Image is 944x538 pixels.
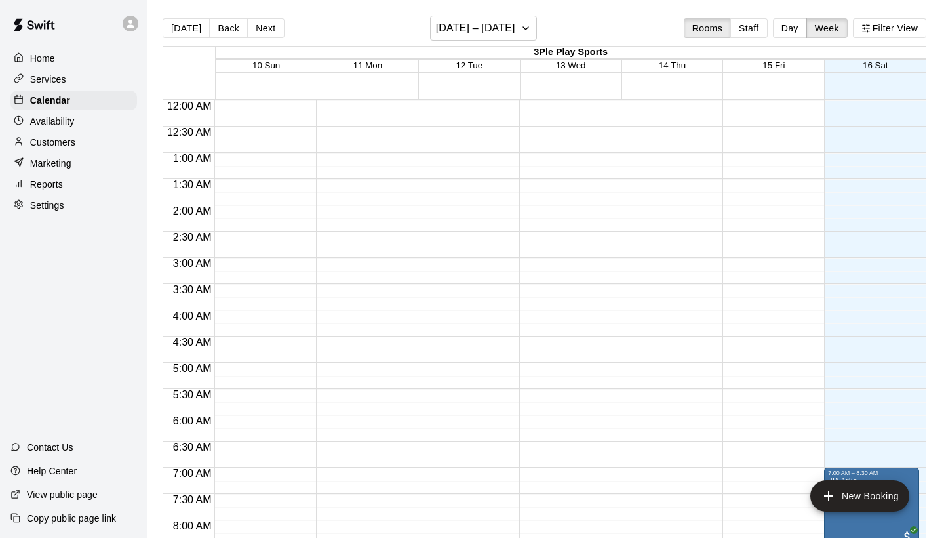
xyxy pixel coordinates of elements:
[170,179,215,190] span: 1:30 AM
[216,47,926,59] div: 3Ple Play Sports
[30,178,63,191] p: Reports
[170,284,215,295] span: 3:30 AM
[30,157,71,170] p: Marketing
[863,60,888,70] button: 16 Sat
[436,19,515,37] h6: [DATE] – [DATE]
[252,60,280,70] button: 10 Sun
[170,337,215,348] span: 4:30 AM
[10,133,137,152] a: Customers
[30,115,75,128] p: Availability
[762,60,785,70] button: 15 Fri
[30,94,70,107] p: Calendar
[30,52,55,65] p: Home
[810,480,909,512] button: add
[10,70,137,89] a: Services
[170,232,215,243] span: 2:30 AM
[30,199,64,212] p: Settings
[27,465,77,478] p: Help Center
[27,441,73,454] p: Contact Us
[556,60,586,70] button: 13 Wed
[209,18,248,38] button: Back
[170,468,215,479] span: 7:00 AM
[684,18,731,38] button: Rooms
[730,18,768,38] button: Staff
[170,442,215,453] span: 6:30 AM
[853,18,926,38] button: Filter View
[164,100,215,112] span: 12:00 AM
[170,494,215,505] span: 7:30 AM
[164,127,215,138] span: 12:30 AM
[430,16,537,41] button: [DATE] – [DATE]
[353,60,382,70] button: 11 Mon
[10,112,137,131] a: Availability
[170,389,215,400] span: 5:30 AM
[170,153,215,164] span: 1:00 AM
[10,196,137,215] a: Settings
[170,205,215,217] span: 2:00 AM
[170,258,215,269] span: 3:00 AM
[30,73,66,86] p: Services
[10,154,137,173] a: Marketing
[163,18,210,38] button: [DATE]
[659,60,686,70] button: 14 Thu
[170,310,215,321] span: 4:00 AM
[30,136,75,149] p: Customers
[170,520,215,531] span: 8:00 AM
[170,363,215,374] span: 5:00 AM
[773,18,807,38] button: Day
[27,488,98,501] p: View public page
[806,18,848,38] button: Week
[10,49,137,68] a: Home
[10,175,137,194] a: Reports
[10,91,137,110] a: Calendar
[828,470,915,476] div: 7:00 AM – 8:30 AM
[456,60,482,70] button: 12 Tue
[27,512,116,525] p: Copy public page link
[170,415,215,426] span: 6:00 AM
[247,18,284,38] button: Next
